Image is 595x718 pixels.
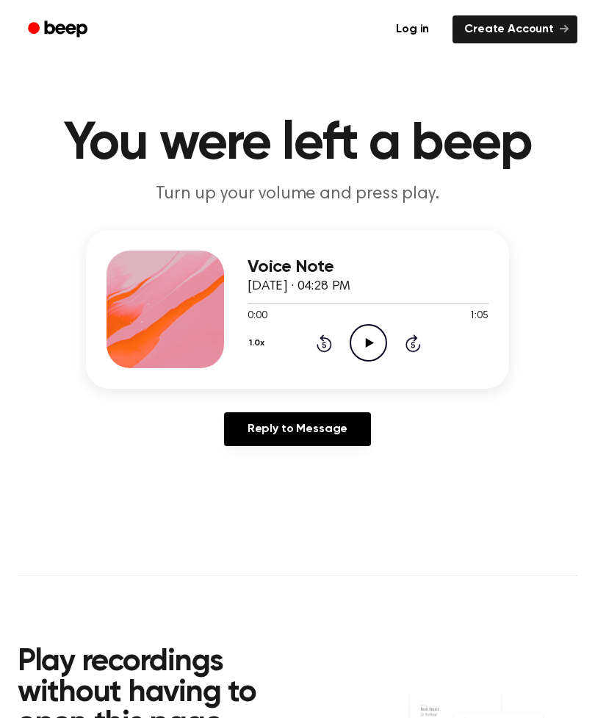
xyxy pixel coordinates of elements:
[224,412,371,446] a: Reply to Message
[18,118,577,170] h1: You were left a beep
[248,257,488,277] h3: Voice Note
[18,15,101,44] a: Beep
[452,15,577,43] a: Create Account
[469,309,488,324] span: 1:05
[248,331,270,356] button: 1.0x
[248,309,267,324] span: 0:00
[381,12,444,46] a: Log in
[18,182,577,207] p: Turn up your volume and press play.
[248,280,350,293] span: [DATE] · 04:28 PM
